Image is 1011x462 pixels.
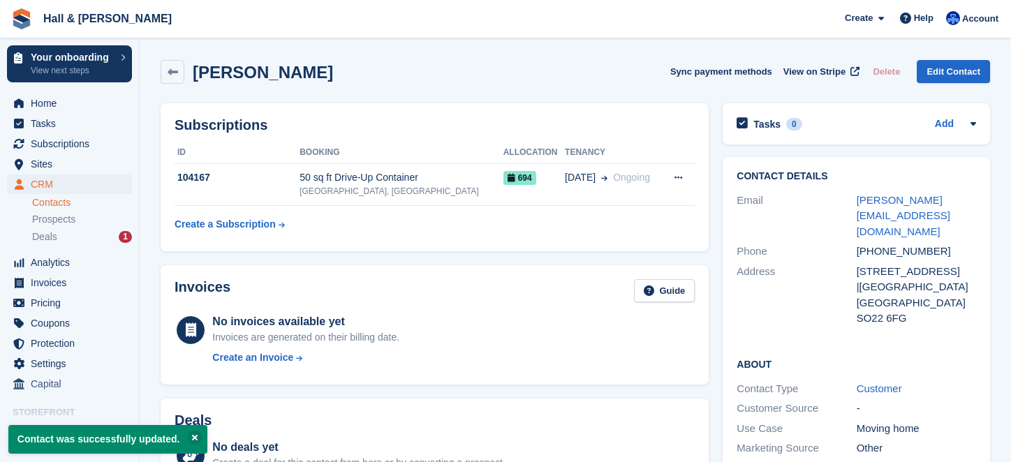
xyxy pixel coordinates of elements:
a: Hall & [PERSON_NAME] [38,7,177,30]
span: Ongoing [613,172,650,183]
div: 50 sq ft Drive-Up Container [300,170,503,185]
a: menu [7,253,132,272]
th: Allocation [503,142,565,164]
a: menu [7,293,132,313]
div: - [857,401,976,417]
a: Edit Contact [917,60,990,83]
span: Sites [31,154,115,174]
div: Marketing Source [737,440,856,456]
span: Protection [31,334,115,353]
a: menu [7,334,132,353]
h2: Subscriptions [175,117,695,133]
a: menu [7,273,132,292]
div: 104167 [175,170,300,185]
span: Help [914,11,933,25]
div: Create an Invoice [212,350,293,365]
span: Pricing [31,293,115,313]
span: Storefront [13,405,139,419]
div: SO22 6FG [857,311,976,327]
div: [GEOGRAPHIC_DATA], [GEOGRAPHIC_DATA] [300,185,503,198]
p: Contact was successfully updated. [8,425,207,454]
span: Tasks [31,114,115,133]
th: Booking [300,142,503,164]
span: Analytics [31,253,115,272]
p: Your onboarding [31,52,114,62]
div: No invoices available yet [212,313,399,330]
span: Deals [32,230,57,244]
p: View next steps [31,64,114,77]
a: Customer [857,382,902,394]
h2: Deals [175,412,212,429]
div: Other [857,440,976,456]
th: ID [175,142,300,164]
div: [GEOGRAPHIC_DATA] [857,295,976,311]
a: menu [7,174,132,194]
div: Customer Source [737,401,856,417]
span: Account [962,12,998,26]
span: [DATE] [565,170,596,185]
h2: [PERSON_NAME] [193,63,333,82]
div: Address [737,264,856,327]
span: View on Stripe [783,65,846,79]
a: Add [935,117,954,133]
div: Moving home [857,421,976,437]
a: Your onboarding View next steps [7,45,132,82]
div: Invoices are generated on their billing date. [212,330,399,345]
th: Tenancy [565,142,662,164]
h2: About [737,357,976,371]
span: Subscriptions [31,134,115,154]
button: Sync payment methods [670,60,772,83]
div: Use Case [737,421,856,437]
div: Phone [737,244,856,260]
div: [STREET_ADDRESS] [857,264,976,280]
div: 0 [786,118,802,131]
h2: Invoices [175,279,230,302]
img: stora-icon-8386f47178a22dfd0bd8f6a31ec36ba5ce8667c1dd55bd0f319d3a0aa187defe.svg [11,8,32,29]
a: View on Stripe [778,60,862,83]
div: Contact Type [737,381,856,397]
div: |[GEOGRAPHIC_DATA] [857,279,976,295]
a: menu [7,354,132,373]
a: Deals 1 [32,230,132,244]
button: Delete [867,60,906,83]
div: [PHONE_NUMBER] [857,244,976,260]
span: Capital [31,374,115,394]
h2: Contact Details [737,171,976,182]
a: menu [7,313,132,333]
span: CRM [31,174,115,194]
span: Coupons [31,313,115,333]
h2: Tasks [753,118,781,131]
a: menu [7,134,132,154]
a: menu [7,94,132,113]
a: Create a Subscription [175,211,285,237]
div: No deals yet [212,439,505,456]
span: Settings [31,354,115,373]
a: Prospects [32,212,132,227]
span: Home [31,94,115,113]
a: Contacts [32,196,132,209]
span: Create [845,11,873,25]
div: Email [737,193,856,240]
a: menu [7,374,132,394]
a: Create an Invoice [212,350,399,365]
div: 1 [119,231,132,243]
a: Guide [634,279,695,302]
a: [PERSON_NAME][EMAIL_ADDRESS][DOMAIN_NAME] [857,194,950,237]
span: Invoices [31,273,115,292]
span: Prospects [32,213,75,226]
a: menu [7,154,132,174]
div: Create a Subscription [175,217,276,232]
span: 694 [503,171,536,185]
a: menu [7,114,132,133]
img: Claire Banham [946,11,960,25]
